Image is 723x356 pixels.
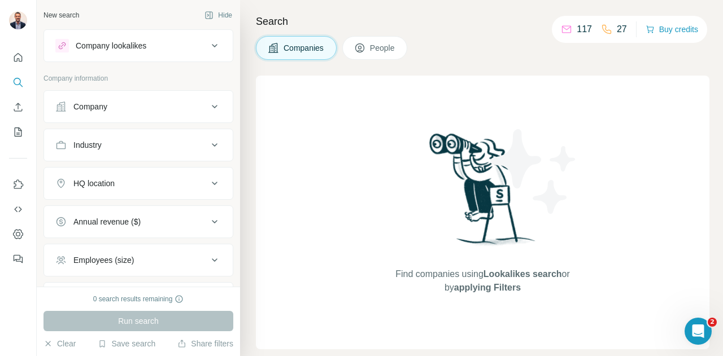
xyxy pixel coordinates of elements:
button: Industry [44,131,233,159]
button: Buy credits [646,21,698,37]
button: Company lookalikes [44,32,233,59]
p: Company information [43,73,233,83]
span: 2 [708,318,717,327]
button: Feedback [9,249,27,269]
iframe: Intercom live chat [685,318,712,345]
span: Find companies using or by [392,267,573,295]
button: Share filters [177,338,233,349]
span: People [370,42,396,54]
div: 0 search results remaining [93,294,184,304]
button: My lists [9,122,27,142]
img: Surfe Illustration - Stars [483,121,585,222]
button: Use Surfe on LinkedIn [9,174,27,195]
p: 27 [617,23,627,36]
div: Annual revenue ($) [73,216,141,227]
button: Technologies [44,285,233,312]
button: Annual revenue ($) [44,208,233,235]
span: Lookalikes search [484,269,562,279]
button: Hide [197,7,240,24]
button: Dashboard [9,224,27,244]
button: HQ location [44,170,233,197]
span: Companies [284,42,325,54]
button: Quick start [9,47,27,68]
img: Surfe Illustration - Woman searching with binoculars [424,130,542,256]
button: Enrich CSV [9,97,27,117]
button: Employees (size) [44,247,233,274]
img: Avatar [9,11,27,29]
div: Company [73,101,107,112]
h4: Search [256,14,709,29]
span: applying Filters [454,283,521,292]
div: Industry [73,139,102,151]
div: Company lookalikes [76,40,146,51]
p: 117 [577,23,592,36]
button: Save search [98,338,155,349]
div: Employees (size) [73,254,134,266]
button: Clear [43,338,76,349]
button: Search [9,72,27,93]
button: Company [44,93,233,120]
button: Use Surfe API [9,199,27,219]
div: New search [43,10,79,20]
div: HQ location [73,178,115,189]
